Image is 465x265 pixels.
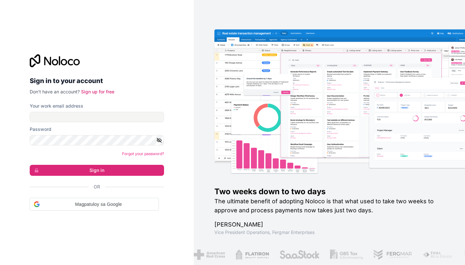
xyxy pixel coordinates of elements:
[30,75,164,87] h2: Sign in to your account
[30,165,164,176] button: Sign in
[279,249,320,260] img: /assets/saastock-C6Zbiodz.png
[30,89,80,94] span: Don't have an account?
[214,186,444,197] h1: Two weeks down to two days
[214,220,444,229] h1: [PERSON_NAME]
[30,135,164,145] input: Password
[30,198,159,211] div: Magpatuloy sa Google
[423,249,453,260] img: /assets/fiera-fwj2N5v4.png
[30,112,164,122] input: Email address
[330,249,363,260] img: /assets/gbstax-C-GtDUiK.png
[122,151,164,156] a: Forgot your password?
[214,197,444,215] h2: The ultimate benefit of adopting Noloco is that what used to take two weeks to approve and proces...
[235,249,269,260] img: /assets/flatiron-C8eUkumj.png
[30,126,51,132] label: Password
[373,249,413,260] img: /assets/fergmar-CudnrXN5.png
[194,249,225,260] img: /assets/american-red-cross-BAupjrZR.png
[42,201,155,208] span: Magpatuloy sa Google
[214,229,444,236] h1: Vice President Operations , Fergmar Enterprises
[81,89,114,94] a: Sign up for free
[30,103,83,109] label: Your work email address
[94,184,100,190] span: Or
